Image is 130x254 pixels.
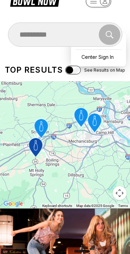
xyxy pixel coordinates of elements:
gmp-advanced-marker: Strike Zone Bowling Center [29,117,53,141]
a: Open this area in Google Maps (opens a new window) [2,199,25,208]
gmp-advanced-marker: Trindle Bowl [83,111,106,136]
img: Google [2,199,25,208]
gmp-advanced-marker: Midway Bowling - Carlisle [24,136,47,160]
gmp-advanced-marker: ABC West Lanes and Lounge [69,106,93,130]
a: Terms [118,204,128,208]
span: See Results on Map [84,67,125,73]
button: Map camera controls [113,186,127,200]
div: Top results [5,65,63,75]
input: See Results on Map [65,66,81,74]
button: Keyboard shortcuts [42,203,72,208]
span: Map data ©2025 Google [76,204,114,208]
